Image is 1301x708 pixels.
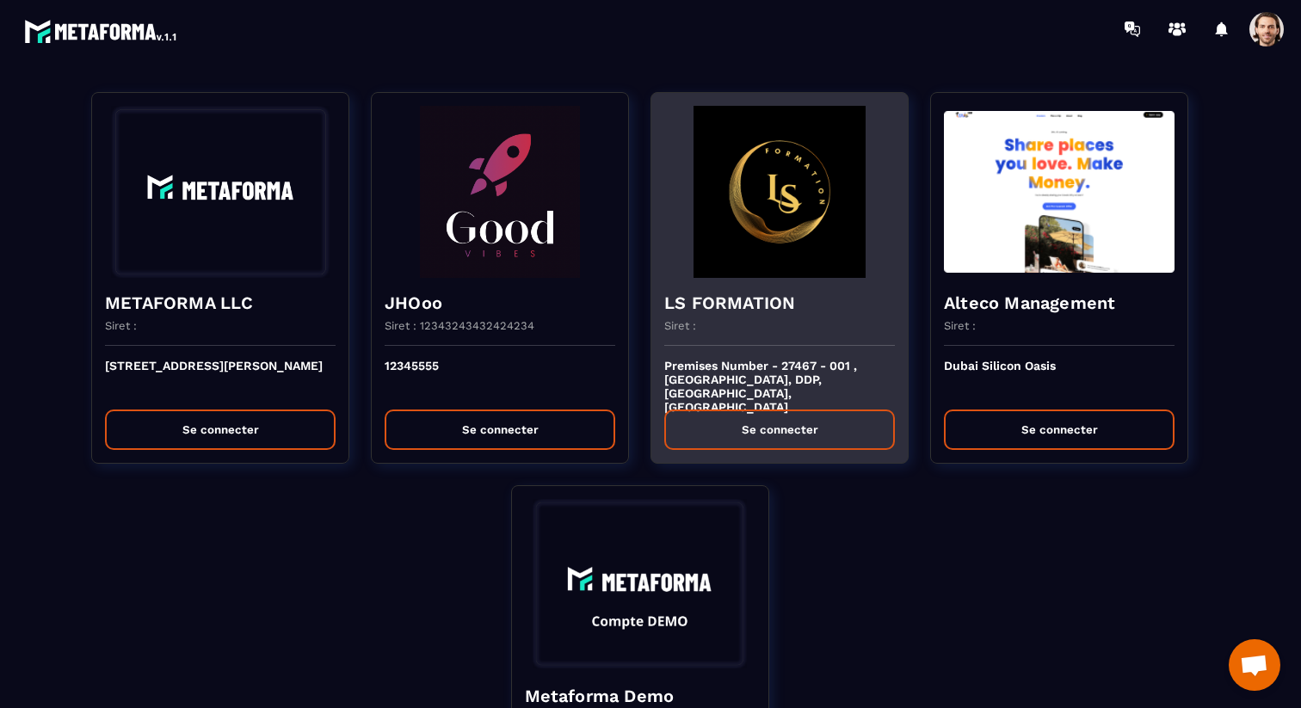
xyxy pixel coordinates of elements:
[944,319,976,332] p: Siret :
[944,409,1175,450] button: Se connecter
[105,319,137,332] p: Siret :
[105,359,336,397] p: [STREET_ADDRESS][PERSON_NAME]
[105,409,336,450] button: Se connecter
[385,106,615,278] img: funnel-background
[944,106,1175,278] img: funnel-background
[664,291,895,315] h4: LS FORMATION
[944,291,1175,315] h4: Alteco Management
[664,359,895,397] p: Premises Number - 27467 - 001 , [GEOGRAPHIC_DATA], DDP, [GEOGRAPHIC_DATA], [GEOGRAPHIC_DATA]
[385,291,615,315] h4: JHOoo
[944,359,1175,397] p: Dubai Silicon Oasis
[105,291,336,315] h4: METAFORMA LLC
[24,15,179,46] img: logo
[525,684,755,708] h4: Metaforma Demo
[664,409,895,450] button: Se connecter
[385,319,534,332] p: Siret : 12343243432424234
[664,106,895,278] img: funnel-background
[664,319,696,332] p: Siret :
[385,409,615,450] button: Se connecter
[1229,639,1280,691] a: Ouvrir le chat
[385,359,615,397] p: 12345555
[525,499,755,671] img: funnel-background
[105,106,336,278] img: funnel-background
